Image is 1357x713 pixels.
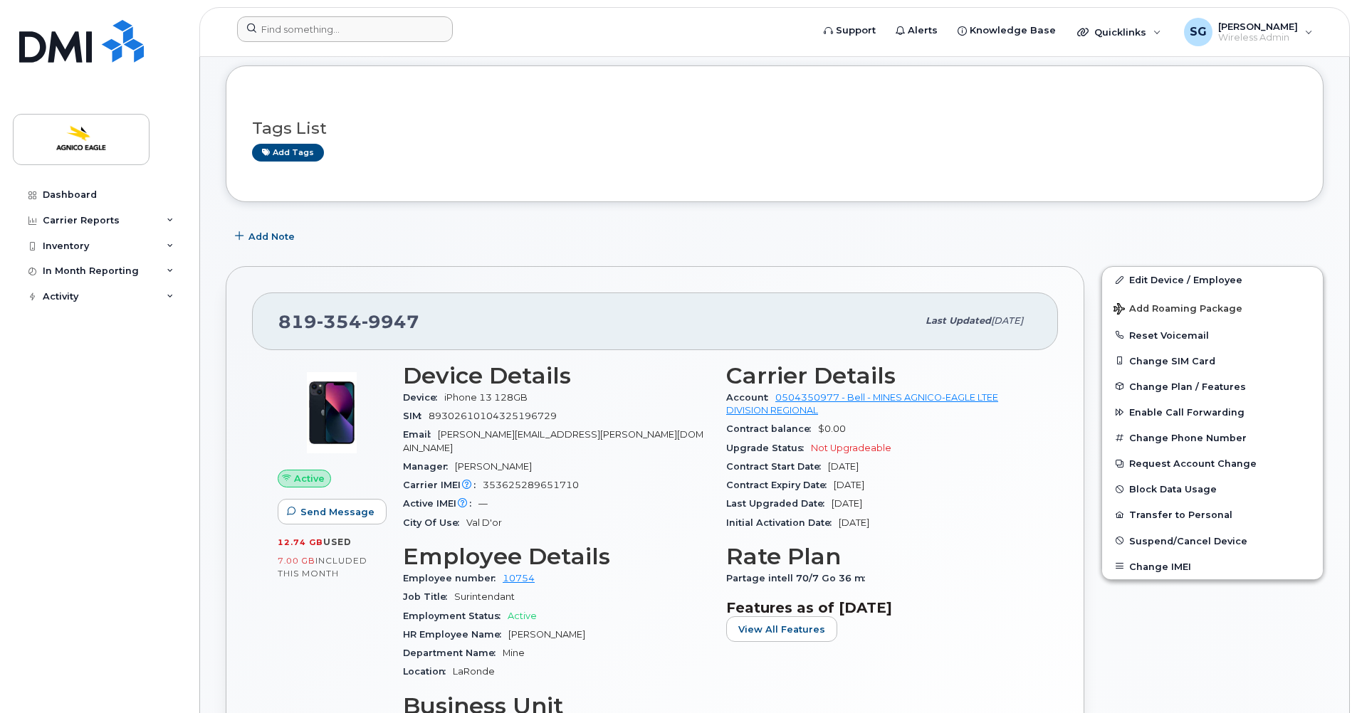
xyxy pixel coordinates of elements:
span: Initial Activation Date [726,517,839,528]
input: Find something... [237,16,453,42]
a: 0504350977 - Bell - MINES AGNICO-EAGLE LTEE DIVISION REGIONAL [726,392,998,416]
span: [PERSON_NAME] [455,461,532,472]
span: Contract Expiry Date [726,480,834,490]
button: Change Plan / Features [1102,374,1323,399]
span: Add Roaming Package [1114,303,1242,317]
span: [DATE] [834,480,864,490]
span: [DATE] [828,461,859,472]
span: 819 [278,311,419,332]
a: 10754 [503,573,535,583]
span: Wireless Admin [1218,32,1298,43]
span: Alerts [908,23,938,38]
span: 9947 [362,311,419,332]
button: View All Features [726,616,837,642]
a: Add tags [252,144,324,162]
span: 89302610104325196729 [429,411,557,421]
span: Surintendant [454,591,515,602]
span: Upgrade Status [726,443,811,453]
button: Send Message [278,499,387,524]
span: Manager [403,461,455,472]
h3: Device Details [403,363,709,389]
span: iPhone 13 128GB [444,392,528,403]
span: Account [726,392,775,403]
button: Suspend/Cancel Device [1102,528,1323,554]
a: Alerts [886,16,948,45]
button: Block Data Usage [1102,476,1323,502]
button: Enable Call Forwarding [1102,399,1323,425]
span: Quicklinks [1094,26,1146,38]
span: Contract balance [726,423,818,434]
button: Request Account Change [1102,450,1323,476]
img: image20231002-3703462-1ig824h.jpeg [289,370,374,455]
h3: Tags List [252,120,1297,137]
span: 12.74 GB [278,537,323,547]
span: SG [1190,23,1207,41]
button: Reset Voicemail [1102,322,1323,348]
span: used [323,537,352,547]
span: Job Title [403,591,454,602]
span: SIM [403,411,429,421]
h3: Features as of [DATE] [726,599,1032,616]
span: Email [403,429,438,440]
button: Change Phone Number [1102,425,1323,450]
span: 353625289651710 [483,480,579,490]
span: Department Name [403,648,503,658]
span: Knowledge Base [970,23,1056,38]
h3: Employee Details [403,544,709,569]
span: Carrier IMEI [403,480,483,490]
h3: Rate Plan [726,544,1032,569]
button: Transfer to Personal [1102,502,1323,527]
span: Support [836,23,876,38]
span: Last updated [926,315,991,326]
span: HR Employee Name [403,629,508,640]
button: Add Note [226,223,307,249]
span: $0.00 [818,423,846,434]
span: [PERSON_NAME][EMAIL_ADDRESS][PERSON_NAME][DOMAIN_NAME] [403,429,703,453]
span: Not Upgradeable [811,443,891,453]
span: Last Upgraded Date [726,498,832,509]
span: [DATE] [832,498,862,509]
span: Add Note [248,230,295,243]
span: Device [403,392,444,403]
span: included this month [278,555,367,579]
span: Partage intell 70/7 Go 36 m [726,573,872,583]
button: Change IMEI [1102,554,1323,579]
span: Mine [503,648,525,658]
span: Suspend/Cancel Device [1129,535,1247,546]
button: Add Roaming Package [1102,293,1323,322]
span: Val D'or [466,517,502,528]
span: Employment Status [403,611,508,621]
span: View All Features [738,623,825,636]
span: [PERSON_NAME] [1218,21,1298,32]
span: [PERSON_NAME] [508,629,585,640]
span: LaRonde [453,666,495,677]
h3: Carrier Details [726,363,1032,389]
a: Knowledge Base [948,16,1066,45]
span: City Of Use [403,517,466,528]
a: Support [814,16,886,45]
a: Edit Device / Employee [1102,267,1323,292]
span: Active [294,472,325,485]
span: Enable Call Forwarding [1129,407,1245,418]
span: Contract Start Date [726,461,828,472]
div: Sandy Gillis [1174,18,1323,46]
span: [DATE] [839,517,869,528]
span: Active IMEI [403,498,478,509]
button: Change SIM Card [1102,348,1323,374]
span: [DATE] [991,315,1023,326]
span: Location [403,666,453,677]
span: Employee number [403,573,503,583]
span: 7.00 GB [278,556,315,566]
span: Change Plan / Features [1129,381,1246,391]
span: Active [508,611,537,621]
span: 354 [317,311,362,332]
span: — [478,498,488,509]
div: Quicklinks [1067,18,1171,46]
span: Send Message [300,505,374,519]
